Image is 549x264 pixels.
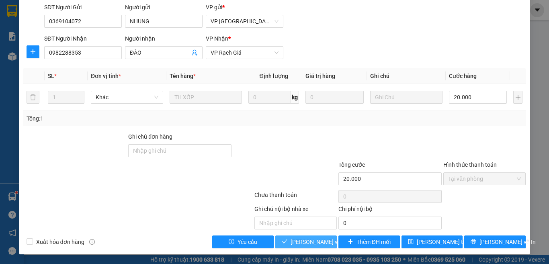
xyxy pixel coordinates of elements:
button: exclamation-circleYêu cầu [212,235,274,248]
div: Chi phí nội bộ [338,205,442,217]
span: Yêu cầu [238,237,257,246]
span: Thêm ĐH mới [356,237,391,246]
button: save[PERSON_NAME] thay đổi [402,235,463,248]
span: Định lượng [259,73,288,79]
span: save [408,239,414,245]
th: Ghi chú [367,68,446,84]
span: VP Nhận [206,35,228,42]
span: SL [48,73,54,79]
span: [PERSON_NAME] thay đổi [417,237,481,246]
span: Xuất hóa đơn hàng [33,237,88,246]
span: kg [291,91,299,104]
span: Tại văn phòng [448,173,521,185]
div: SĐT Người Gửi [44,3,122,12]
button: delete [27,91,39,104]
div: Người nhận [125,34,203,43]
button: plus [27,45,39,58]
div: Ghi chú nội bộ nhà xe [254,205,337,217]
div: Người gửi [125,3,203,12]
span: Cước hàng [449,73,477,79]
input: 0 [305,91,363,104]
span: [PERSON_NAME] và Giao hàng [291,237,368,246]
span: Đơn vị tính [91,73,121,79]
button: plus [513,91,522,104]
div: Tổng: 1 [27,114,213,123]
label: Hình thức thanh toán [443,162,497,168]
span: [PERSON_NAME] và In [479,237,536,246]
input: Ghi Chú [370,91,442,104]
span: exclamation-circle [229,239,234,245]
div: VP gửi [206,3,283,12]
span: plus [27,49,39,55]
button: plusThêm ĐH mới [338,235,400,248]
input: Ghi chú đơn hàng [128,144,231,157]
span: printer [471,239,476,245]
button: check[PERSON_NAME] và Giao hàng [275,235,337,248]
span: Giá trị hàng [305,73,335,79]
span: info-circle [89,239,95,245]
span: VP Hà Tiên [211,15,279,27]
div: Chưa thanh toán [254,190,338,205]
span: Khác [96,91,158,103]
input: VD: Bàn, Ghế [170,91,242,104]
input: Nhập ghi chú [254,217,337,229]
span: check [282,239,287,245]
span: Tổng cước [338,162,365,168]
span: VP Rạch Giá [211,47,279,59]
span: Tên hàng [170,73,196,79]
span: plus [348,239,353,245]
div: SĐT Người Nhận [44,34,122,43]
button: printer[PERSON_NAME] và In [464,235,526,248]
label: Ghi chú đơn hàng [128,133,172,140]
span: user-add [191,49,198,56]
